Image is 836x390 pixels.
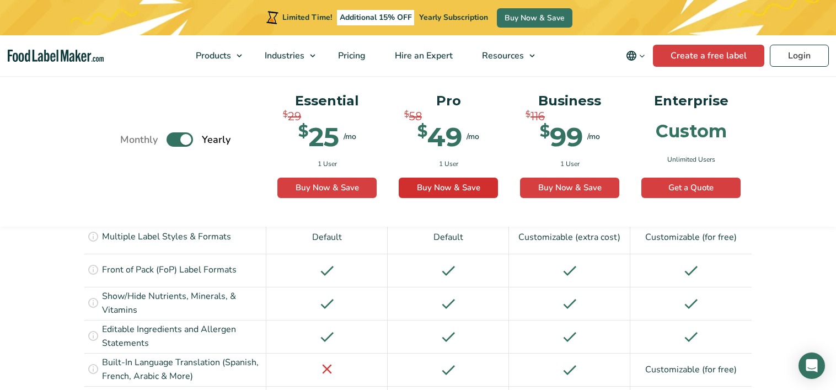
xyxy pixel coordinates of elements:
[409,108,422,125] span: 58
[266,221,388,254] div: Default
[630,353,752,386] div: Customizable (for free)
[120,132,158,147] span: Monthly
[641,90,741,111] p: Enterprise
[399,178,498,199] a: Buy Now & Save
[770,45,829,67] a: Login
[656,122,727,140] div: Custom
[540,124,550,140] span: $
[261,50,306,62] span: Industries
[799,352,825,379] div: Open Intercom Messenger
[520,178,619,199] a: Buy Now & Save
[337,10,415,25] span: Additional 15% OFF
[560,159,580,169] span: 1 User
[520,90,619,111] p: Business
[417,124,462,150] div: 49
[618,45,653,67] button: Change language
[540,124,583,150] div: 99
[417,124,427,140] span: $
[630,221,752,254] div: Customizable (for free)
[318,159,337,169] span: 1 User
[392,50,454,62] span: Hire an Expert
[282,12,332,23] span: Limited Time!
[181,35,248,76] a: Products
[587,131,600,143] span: /mo
[102,290,263,318] p: Show/Hide Nutrients, Minerals, & Vitamins
[404,108,409,121] span: $
[467,131,479,143] span: /mo
[653,45,764,67] a: Create a free label
[298,124,308,140] span: $
[641,178,741,199] a: Get a Quote
[335,50,367,62] span: Pricing
[468,35,540,76] a: Resources
[667,154,715,164] span: Unlimited Users
[388,221,509,254] div: Default
[526,108,530,121] span: $
[277,178,377,199] a: Buy Now & Save
[102,230,231,244] p: Multiple Label Styles & Formats
[399,90,498,111] p: Pro
[439,159,458,169] span: 1 User
[192,50,232,62] span: Products
[250,35,321,76] a: Industries
[509,221,630,254] div: Customizable (extra cost)
[479,50,525,62] span: Resources
[202,132,231,147] span: Yearly
[8,50,104,62] a: Food Label Maker homepage
[102,263,237,277] p: Front of Pack (FoP) Label Formats
[344,131,356,143] span: /mo
[381,35,465,76] a: Hire an Expert
[324,35,378,76] a: Pricing
[497,8,572,28] a: Buy Now & Save
[288,108,301,125] span: 29
[530,108,545,125] span: 116
[102,323,263,351] p: Editable Ingredients and Allergen Statements
[283,108,288,121] span: $
[419,12,488,23] span: Yearly Subscription
[102,356,263,384] p: Built-In Language Translation (Spanish, French, Arabic & More)
[167,133,193,147] label: Toggle
[277,90,377,111] p: Essential
[298,124,339,150] div: 25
